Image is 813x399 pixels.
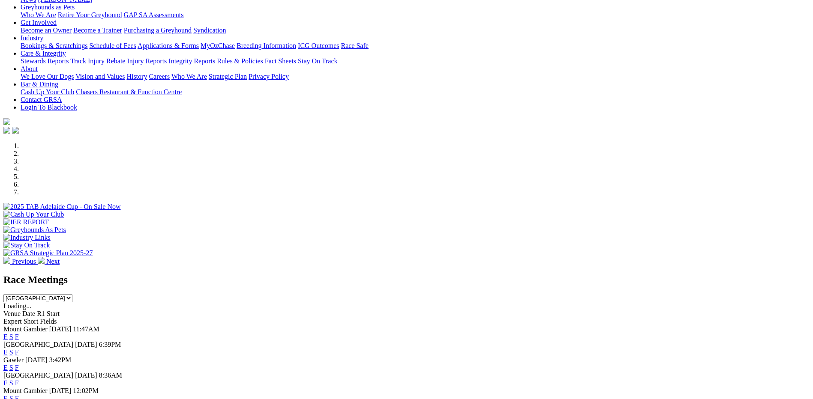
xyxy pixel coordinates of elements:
[15,333,19,340] a: F
[217,57,263,65] a: Rules & Policies
[3,257,10,264] img: chevron-left-pager-white.svg
[40,318,57,325] span: Fields
[3,348,8,356] a: E
[9,348,13,356] a: S
[298,42,339,49] a: ICG Outcomes
[15,379,19,387] a: F
[49,387,72,394] span: [DATE]
[138,42,199,49] a: Applications & Forms
[3,318,22,325] span: Expert
[149,73,170,80] a: Careers
[21,104,77,111] a: Login To Blackbook
[3,127,10,134] img: facebook.svg
[75,341,97,348] span: [DATE]
[21,27,810,34] div: Get Involved
[89,42,136,49] a: Schedule of Fees
[298,57,337,65] a: Stay On Track
[21,3,75,11] a: Greyhounds as Pets
[9,379,13,387] a: S
[3,218,49,226] img: IER REPORT
[21,80,58,88] a: Bar & Dining
[15,364,19,371] a: F
[21,11,56,18] a: Who We Are
[3,372,73,379] span: [GEOGRAPHIC_DATA]
[99,341,121,348] span: 6:39PM
[46,258,60,265] span: Next
[124,27,192,34] a: Purchasing a Greyhound
[38,258,60,265] a: Next
[21,57,810,65] div: Care & Integrity
[209,73,247,80] a: Strategic Plan
[9,333,13,340] a: S
[249,73,289,80] a: Privacy Policy
[24,318,39,325] span: Short
[3,241,50,249] img: Stay On Track
[3,364,8,371] a: E
[3,325,48,333] span: Mount Gambier
[75,73,125,80] a: Vision and Values
[3,258,38,265] a: Previous
[168,57,215,65] a: Integrity Reports
[49,325,72,333] span: [DATE]
[75,372,97,379] span: [DATE]
[21,50,66,57] a: Care & Integrity
[73,27,122,34] a: Become a Trainer
[127,57,167,65] a: Injury Reports
[201,42,235,49] a: MyOzChase
[49,356,72,363] span: 3:42PM
[3,341,73,348] span: [GEOGRAPHIC_DATA]
[58,11,122,18] a: Retire Your Greyhound
[21,42,810,50] div: Industry
[265,57,296,65] a: Fact Sheets
[12,127,19,134] img: twitter.svg
[3,379,8,387] a: E
[15,348,19,356] a: F
[3,310,21,317] span: Venue
[21,27,72,34] a: Become an Owner
[3,226,66,234] img: Greyhounds As Pets
[21,96,62,103] a: Contact GRSA
[3,118,10,125] img: logo-grsa-white.png
[21,88,810,96] div: Bar & Dining
[3,302,31,310] span: Loading...
[21,34,43,42] a: Industry
[237,42,296,49] a: Breeding Information
[38,257,45,264] img: chevron-right-pager-white.svg
[21,88,74,95] a: Cash Up Your Club
[21,65,38,72] a: About
[21,57,69,65] a: Stewards Reports
[3,274,810,286] h2: Race Meetings
[21,42,87,49] a: Bookings & Scratchings
[73,387,99,394] span: 12:02PM
[341,42,368,49] a: Race Safe
[3,203,121,211] img: 2025 TAB Adelaide Cup - On Sale Now
[21,73,810,80] div: About
[171,73,207,80] a: Who We Are
[3,211,64,218] img: Cash Up Your Club
[21,19,57,26] a: Get Involved
[99,372,122,379] span: 8:36AM
[124,11,184,18] a: GAP SA Assessments
[3,234,51,241] img: Industry Links
[9,364,13,371] a: S
[3,356,24,363] span: Gawler
[76,88,182,95] a: Chasers Restaurant & Function Centre
[21,73,74,80] a: We Love Our Dogs
[25,356,48,363] span: [DATE]
[3,249,93,257] img: GRSA Strategic Plan 2025-27
[3,333,8,340] a: E
[22,310,35,317] span: Date
[73,325,99,333] span: 11:47AM
[37,310,60,317] span: R1 Start
[21,11,810,19] div: Greyhounds as Pets
[3,387,48,394] span: Mount Gambier
[126,73,147,80] a: History
[12,258,36,265] span: Previous
[70,57,125,65] a: Track Injury Rebate
[193,27,226,34] a: Syndication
